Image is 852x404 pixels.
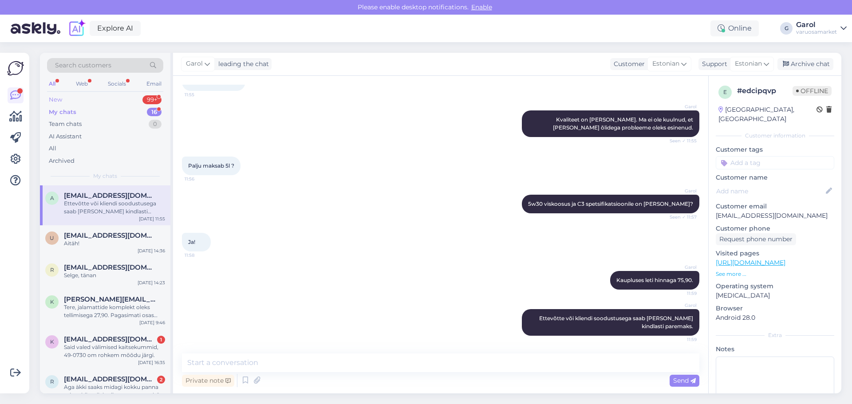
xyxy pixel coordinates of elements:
span: rrrr@rrrrrrrrrr.ee [64,263,156,271]
div: All [49,144,56,153]
span: Raxer556@gmail.com [64,375,156,383]
div: 99+ [142,95,162,104]
div: Aitäh! [64,239,165,247]
p: Operating system [716,282,834,291]
span: Ubakivi1@gmail.com [64,231,156,239]
span: My chats [93,172,117,180]
span: Seen ✓ 11:55 [663,137,697,144]
span: karla.aas@gmail.com [64,295,156,303]
span: Send [673,377,696,384]
input: Add name [716,186,824,196]
a: Explore AI [90,21,141,36]
span: aarepigul@gmail.com [64,192,156,200]
p: Browser [716,304,834,313]
span: Palju maksab 5l ? [188,162,234,169]
div: [DATE] 11:55 [139,216,165,222]
img: Askly Logo [7,60,24,77]
p: Visited pages [716,249,834,258]
div: Ettevõtte või kliendi soodustusega saab [PERSON_NAME] kindlasti paremaks. [64,200,165,216]
span: Estonian [735,59,762,69]
div: Email [145,78,163,90]
div: Request phone number [716,233,796,245]
span: Garol [663,264,697,271]
span: kakumetsaautoremont@gmail.com [64,335,156,343]
span: 11:59 [663,336,697,343]
div: Archived [49,157,75,165]
span: k [50,298,54,305]
span: 5w30 viskoosus ja C3 spetsifikatsioonile on [PERSON_NAME]? [528,200,693,207]
div: # edcipqvp [737,86,793,96]
div: Aga äkki saaks midagi kokku panna mis sobib sellele siis tean arvestada? Et palju kokku läheks üldse [64,383,165,399]
span: a [50,195,54,201]
p: [EMAIL_ADDRESS][DOMAIN_NAME] [716,211,834,220]
p: [MEDICAL_DATA] [716,291,834,300]
span: Kvaliteet on [PERSON_NAME]. Ma ei ole kuulnud, et [PERSON_NAME] õlidega probleeme oleks esinenud. [553,116,694,131]
span: U [50,235,54,241]
div: New [49,95,62,104]
p: Notes [716,345,834,354]
div: Customer information [716,132,834,140]
div: varuosamarket [796,28,837,35]
div: [DATE] 14:23 [138,279,165,286]
div: [GEOGRAPHIC_DATA], [GEOGRAPHIC_DATA] [718,105,816,124]
span: R [50,378,54,385]
span: Offline [793,86,832,96]
span: Estonian [652,59,679,69]
p: Customer name [716,173,834,182]
div: All [47,78,57,90]
span: r [50,267,54,273]
span: 11:58 [185,252,218,259]
a: Garolvaruosamarket [796,21,847,35]
div: 2 [157,376,165,384]
span: 11:59 [663,290,697,297]
div: Extra [716,331,834,339]
span: Ettevõtte või kliendi soodustusega saab [PERSON_NAME] kindlasti paremaks. [539,315,694,329]
p: Customer email [716,202,834,211]
div: Team chats [49,120,82,129]
div: 16 [147,108,162,117]
span: 11:55 [185,91,218,98]
div: Selge, tänan [64,271,165,279]
span: Garol [186,59,203,69]
div: Private note [182,375,234,387]
p: See more ... [716,270,834,278]
input: Add a tag [716,156,834,169]
span: 11:56 [185,176,218,182]
span: Garol [663,188,697,194]
img: explore-ai [67,19,86,38]
p: Customer tags [716,145,834,154]
div: Support [698,59,727,69]
div: Tere, jalamattide komplekt oleks tellimisega 27,90. Pagasimati osas peaks täpsustama, mis versioo... [64,303,165,319]
a: [URL][DOMAIN_NAME] [716,259,785,267]
span: Garol [663,103,697,110]
span: e [723,89,727,95]
div: [DATE] 14:36 [138,247,165,254]
span: Garol [663,302,697,309]
div: Garol [796,21,837,28]
div: 0 [149,120,162,129]
div: My chats [49,108,76,117]
div: 1 [157,336,165,344]
div: Online [710,20,759,36]
div: AI Assistant [49,132,82,141]
div: Socials [106,78,128,90]
div: G [780,22,793,35]
div: Said valed välimised kaitsekummid, 49-0730 om rohkem mõõdu järgi. [64,343,165,359]
div: leading the chat [215,59,269,69]
div: [DATE] 9:46 [139,319,165,326]
div: Archive chat [777,58,833,70]
p: Customer phone [716,224,834,233]
span: Ja! [188,239,195,245]
span: Kaupluses leti hinnaga 75,90. [616,277,693,283]
p: Android 28.0 [716,313,834,322]
span: k [50,338,54,345]
div: Web [74,78,90,90]
span: Enable [469,3,495,11]
span: Seen ✓ 11:57 [663,214,697,220]
div: [DATE] 16:35 [138,359,165,366]
div: Customer [610,59,645,69]
span: Search customers [55,61,111,70]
